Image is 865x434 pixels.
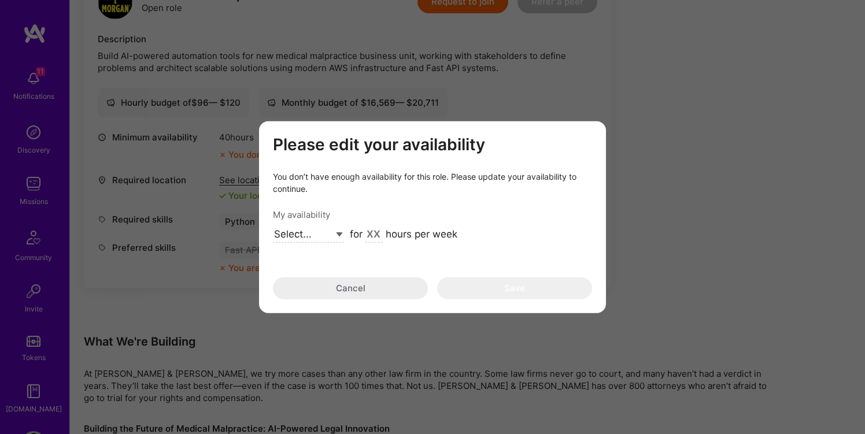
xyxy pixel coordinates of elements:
[365,228,383,243] input: XX
[273,135,592,154] h3: Please edit your availability
[273,277,428,299] button: Cancel
[273,170,592,195] div: You don’t have enough availability for this role. Please update your availability to continue.
[273,209,592,221] div: My availability
[437,277,592,299] button: Save
[350,228,457,243] div: for hours per week
[259,121,606,313] div: modal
